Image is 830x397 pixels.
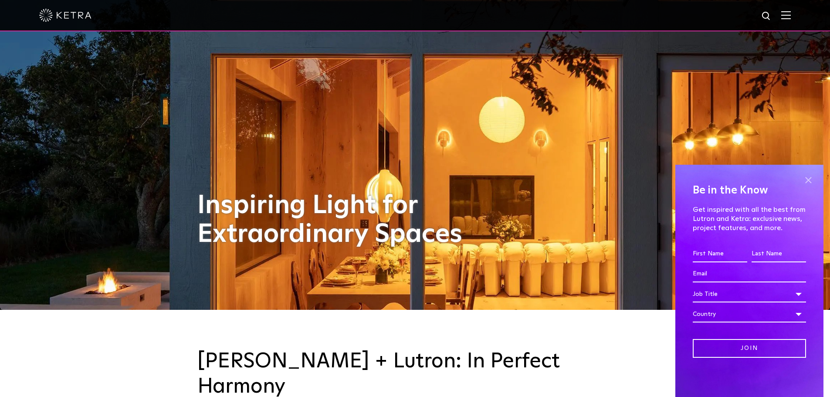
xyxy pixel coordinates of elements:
img: search icon [761,11,772,22]
input: Email [693,266,806,282]
input: Join [693,339,806,358]
div: Country [693,306,806,322]
input: First Name [693,246,747,262]
img: Hamburger%20Nav.svg [781,11,791,19]
h1: Inspiring Light for Extraordinary Spaces [197,191,481,249]
input: Last Name [752,246,806,262]
h4: Be in the Know [693,182,806,199]
p: Get inspired with all the best from Lutron and Ketra: exclusive news, project features, and more. [693,205,806,232]
img: ketra-logo-2019-white [39,9,91,22]
div: Job Title [693,286,806,302]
